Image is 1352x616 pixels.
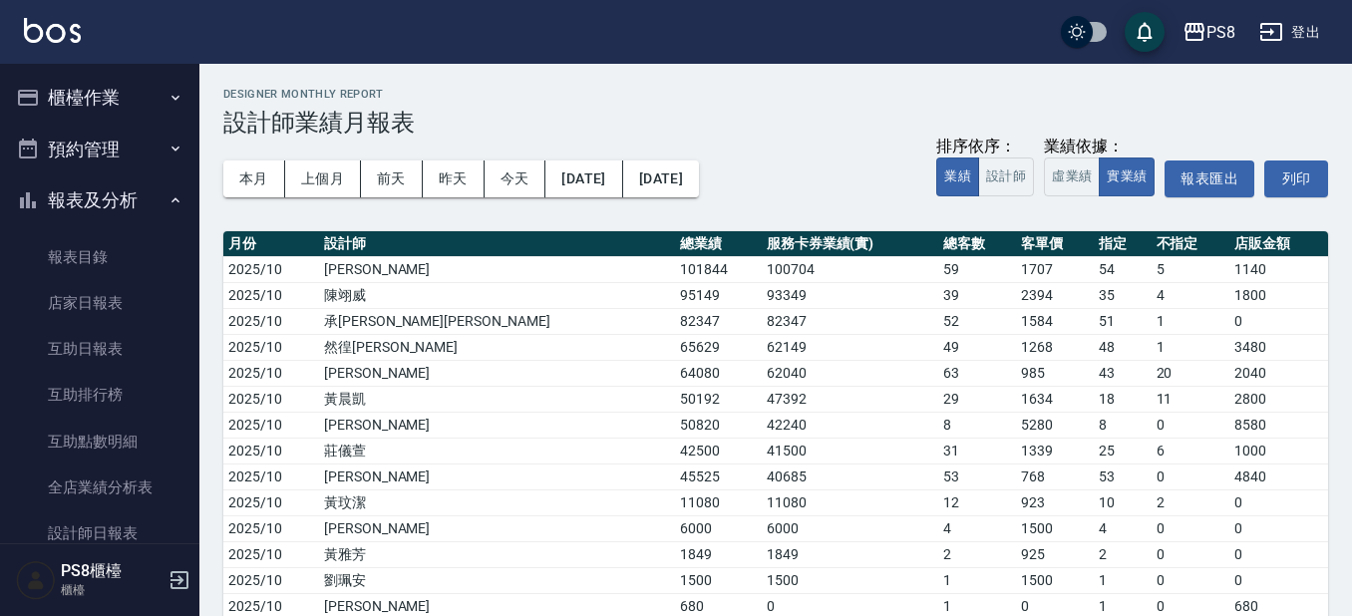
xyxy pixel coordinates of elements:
[8,72,191,124] button: 櫃檯作業
[1094,256,1151,282] td: 54
[623,160,699,197] button: [DATE]
[8,464,191,510] a: 全店業績分析表
[1229,231,1328,257] th: 店販金額
[319,231,675,257] th: 設計師
[319,515,675,541] td: [PERSON_NAME]
[1229,386,1328,412] td: 2800
[223,88,1328,101] h2: Designer Monthly Report
[675,515,762,541] td: 6000
[762,386,938,412] td: 47392
[1016,231,1094,257] th: 客單價
[938,412,1016,438] td: 8
[1016,308,1094,334] td: 1584
[675,463,762,489] td: 45525
[1152,256,1229,282] td: 5
[8,326,191,372] a: 互助日報表
[1016,412,1094,438] td: 5280
[762,256,938,282] td: 100704
[223,256,319,282] td: 2025/10
[938,334,1016,360] td: 49
[1229,282,1328,308] td: 1800
[762,282,938,308] td: 93349
[1016,360,1094,386] td: 985
[1152,515,1229,541] td: 0
[1152,567,1229,593] td: 0
[1016,282,1094,308] td: 2394
[1094,308,1151,334] td: 51
[319,386,675,412] td: 黃晨凱
[8,510,191,556] a: 設計師日報表
[285,160,361,197] button: 上個月
[675,282,762,308] td: 95149
[1229,515,1328,541] td: 0
[1229,567,1328,593] td: 0
[1094,438,1151,463] td: 25
[1016,567,1094,593] td: 1500
[223,109,1328,137] h3: 設計師業績月報表
[1229,412,1328,438] td: 8580
[61,581,163,599] p: 櫃檯
[675,412,762,438] td: 50820
[675,334,762,360] td: 65629
[1152,231,1229,257] th: 不指定
[936,157,979,196] button: 業績
[1229,308,1328,334] td: 0
[8,234,191,280] a: 報表目錄
[223,231,319,257] th: 月份
[1175,12,1243,53] button: PS8
[1094,515,1151,541] td: 4
[1206,20,1235,45] div: PS8
[762,438,938,463] td: 41500
[361,160,423,197] button: 前天
[1094,541,1151,567] td: 2
[675,438,762,463] td: 42500
[1152,282,1229,308] td: 4
[938,567,1016,593] td: 1
[762,463,938,489] td: 40685
[1094,334,1151,360] td: 48
[675,567,762,593] td: 1500
[1229,334,1328,360] td: 3480
[1229,489,1328,515] td: 0
[1229,256,1328,282] td: 1140
[319,256,675,282] td: [PERSON_NAME]
[1152,489,1229,515] td: 2
[938,541,1016,567] td: 2
[1094,386,1151,412] td: 18
[223,489,319,515] td: 2025/10
[61,561,163,581] h5: PS8櫃檯
[423,160,485,197] button: 昨天
[1152,412,1229,438] td: 0
[8,419,191,464] a: 互助點數明細
[938,282,1016,308] td: 39
[1094,463,1151,489] td: 53
[319,282,675,308] td: 陳翊威
[1251,14,1328,51] button: 登出
[1016,256,1094,282] td: 1707
[978,157,1034,196] button: 設計師
[938,489,1016,515] td: 12
[8,280,191,326] a: 店家日報表
[675,360,762,386] td: 64080
[762,334,938,360] td: 62149
[1016,489,1094,515] td: 923
[1099,157,1155,196] button: 實業績
[1044,157,1100,196] button: 虛業績
[1152,308,1229,334] td: 1
[223,541,319,567] td: 2025/10
[1229,360,1328,386] td: 2040
[1094,567,1151,593] td: 1
[762,360,938,386] td: 62040
[1016,334,1094,360] td: 1268
[762,567,938,593] td: 1500
[1016,515,1094,541] td: 1500
[1229,541,1328,567] td: 0
[938,256,1016,282] td: 59
[1165,160,1254,197] a: 報表匯出
[1094,282,1151,308] td: 35
[223,160,285,197] button: 本月
[223,412,319,438] td: 2025/10
[1152,334,1229,360] td: 1
[8,124,191,175] button: 預約管理
[1152,438,1229,463] td: 6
